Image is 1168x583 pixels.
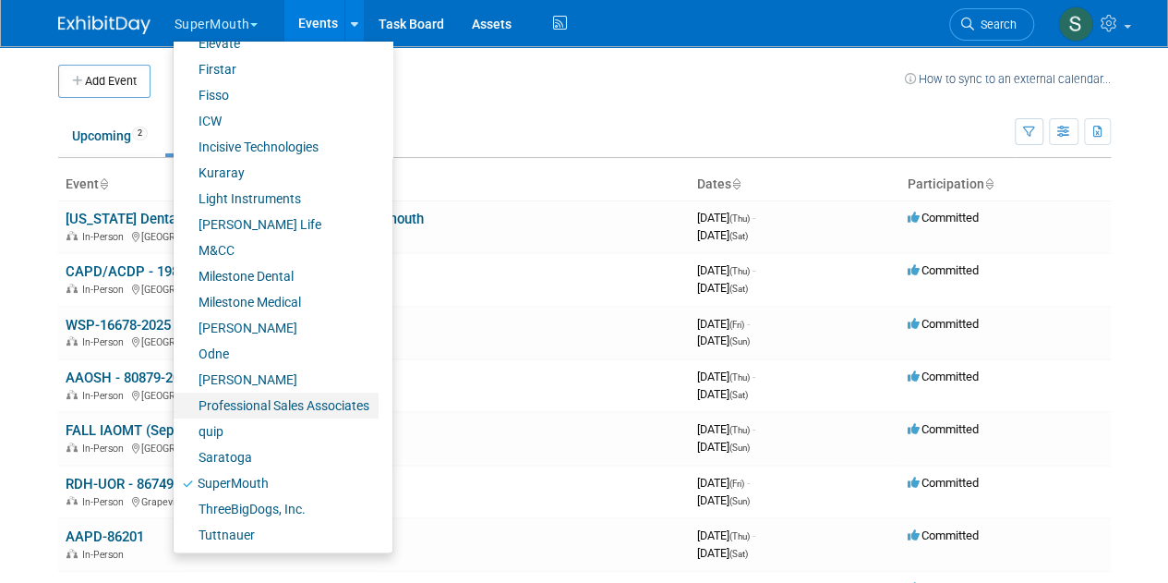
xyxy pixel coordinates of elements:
a: quip [174,419,379,444]
span: [DATE] [697,281,748,295]
span: Committed [908,422,979,436]
div: [GEOGRAPHIC_DATA], [GEOGRAPHIC_DATA] [66,387,682,402]
a: [PERSON_NAME] Life [174,212,379,237]
span: Committed [908,211,979,225]
span: Committed [908,263,979,277]
img: In-Person Event [66,284,78,293]
a: Firstar [174,56,379,82]
a: [PERSON_NAME] [174,315,379,341]
div: [GEOGRAPHIC_DATA], [GEOGRAPHIC_DATA] [66,440,682,455]
a: Milestone Medical [174,289,379,315]
th: Event [58,169,690,200]
span: (Sat) [729,284,748,294]
span: Committed [908,370,979,383]
span: In-Person [82,336,129,348]
span: (Sat) [729,549,748,559]
a: Incisive Technologies [174,134,379,160]
span: - [753,211,755,225]
span: (Thu) [729,266,750,276]
img: In-Person Event [66,496,78,505]
span: In-Person [82,549,129,561]
a: ThreeBigDogs, Inc. [174,496,379,522]
span: [DATE] [697,211,755,225]
img: In-Person Event [66,231,78,240]
span: In-Person [82,284,129,296]
span: Committed [908,528,979,542]
span: [DATE] [697,440,750,454]
span: - [753,422,755,436]
a: Search [949,8,1034,41]
a: Sort by Participation Type [984,176,993,191]
span: [DATE] [697,228,748,242]
span: (Fri) [729,320,744,330]
span: [DATE] [697,546,748,560]
img: In-Person Event [66,549,78,558]
span: 2 [132,127,148,140]
span: [DATE] [697,387,748,401]
span: (Thu) [729,531,750,541]
a: Sort by Event Name [99,176,108,191]
span: - [753,370,755,383]
span: (Sat) [729,231,748,241]
th: Dates [690,169,900,200]
a: AAPD-86201 [66,528,144,545]
span: In-Person [82,231,129,243]
a: Odne [174,341,379,367]
span: (Fri) [729,479,744,489]
span: [DATE] [697,263,755,277]
span: [DATE] [697,528,755,542]
a: Light Instruments [174,186,379,212]
a: SuperMouth [174,470,379,496]
a: FALL IAOMT (Sept.) - 55719-2025 Supermouth [66,422,347,439]
th: Participation [900,169,1111,200]
button: Add Event [58,65,151,98]
span: (Sun) [729,443,750,453]
span: (Thu) [729,425,750,435]
span: [DATE] [697,334,750,347]
a: CAPD/ACDP - 19845-2025 Supermouth [66,263,306,280]
img: Sam Murphy [1058,6,1093,42]
a: [US_STATE] Dental Association (ODA) - 83780 Supermouth [66,211,424,227]
a: ICW [174,108,379,134]
a: AAOSH - 80879-2025 Supermouth [66,370,272,386]
img: In-Person Event [66,443,78,452]
span: (Thu) [729,213,750,224]
span: (Sun) [729,496,750,506]
a: Past41 [165,118,241,153]
span: [DATE] [697,317,750,331]
span: Committed [908,476,979,490]
a: Upcoming2 [58,118,162,153]
img: In-Person Event [66,336,78,346]
span: [DATE] [697,476,750,490]
span: In-Person [82,443,129,455]
span: - [753,263,755,277]
a: Kuraray [174,160,379,186]
span: In-Person [82,390,129,402]
div: [GEOGRAPHIC_DATA], [GEOGRAPHIC_DATA] [66,281,682,296]
a: Tuttnauer [174,522,379,548]
span: In-Person [82,496,129,508]
a: M&CC [174,237,379,263]
span: (Sun) [729,336,750,346]
span: - [747,476,750,490]
a: Saratoga [174,444,379,470]
a: Professional Sales Associates [174,393,379,419]
a: Elevate [174,30,379,56]
img: In-Person Event [66,390,78,399]
a: How to sync to an external calendar... [905,72,1111,86]
span: Committed [908,317,979,331]
div: Grapevine, [GEOGRAPHIC_DATA] [66,493,682,508]
span: [DATE] [697,493,750,507]
span: Search [974,18,1017,31]
div: [GEOGRAPHIC_DATA], [GEOGRAPHIC_DATA] [66,228,682,243]
span: [DATE] [697,370,755,383]
a: WSP-16678-2025 Supermouth [66,317,248,334]
a: Milestone Dental [174,263,379,289]
div: [GEOGRAPHIC_DATA], [GEOGRAPHIC_DATA] [66,334,682,348]
a: RDH-UOR - 86749 [66,476,174,492]
span: (Sat) [729,390,748,400]
span: - [753,528,755,542]
a: [PERSON_NAME] [174,367,379,393]
a: Sort by Start Date [731,176,741,191]
span: (Thu) [729,372,750,383]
